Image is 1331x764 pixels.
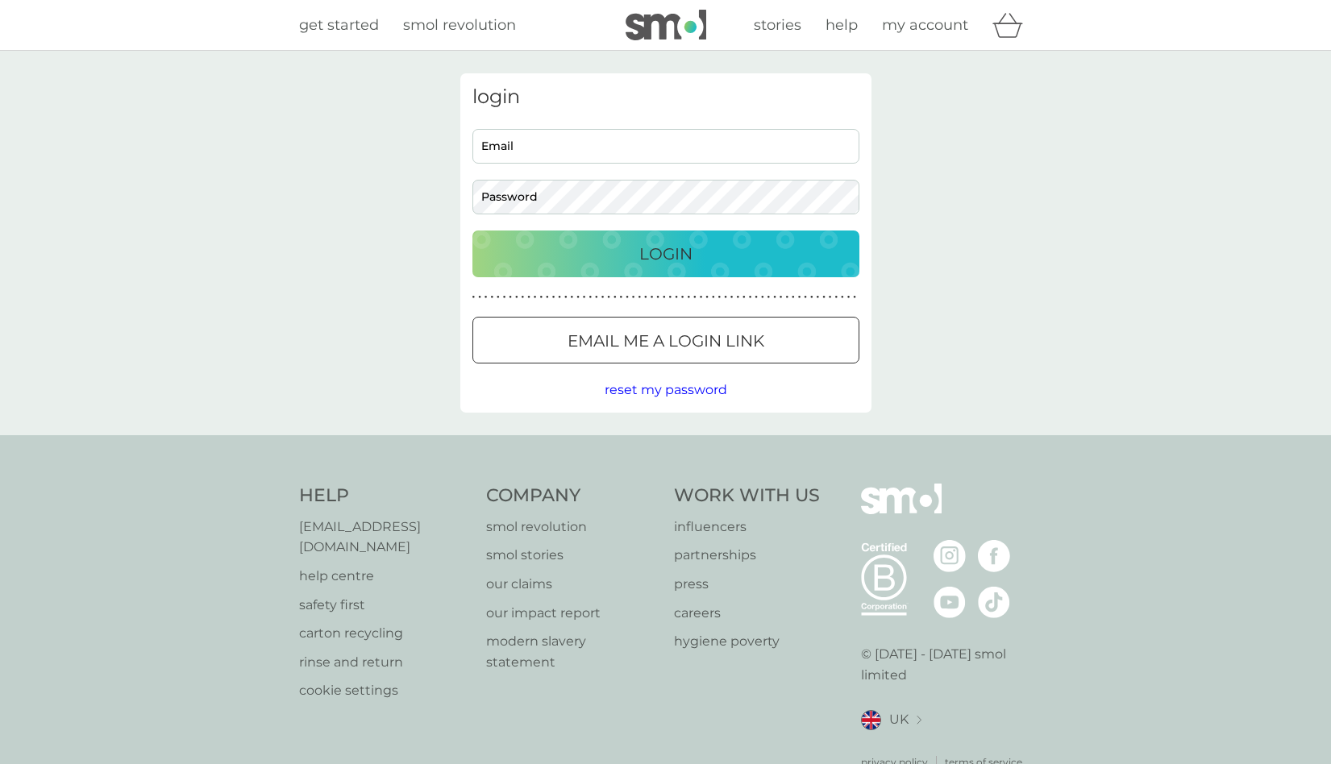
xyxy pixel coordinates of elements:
p: ● [490,293,493,301]
p: ● [718,293,722,301]
img: select a new location [917,716,921,725]
p: ● [503,293,506,301]
p: ● [853,293,856,301]
p: ● [755,293,758,301]
p: ● [773,293,776,301]
span: help [826,16,858,34]
span: UK [889,709,909,730]
p: ● [761,293,764,301]
p: ● [632,293,635,301]
p: ● [712,293,715,301]
p: ● [522,293,525,301]
p: ● [656,293,659,301]
p: ● [810,293,813,301]
p: ● [663,293,666,301]
span: reset my password [605,382,727,397]
button: Login [472,230,859,277]
p: smol revolution [486,517,658,538]
a: rinse and return [299,652,471,673]
p: ● [546,293,549,301]
p: ● [693,293,697,301]
span: get started [299,16,379,34]
a: get started [299,14,379,37]
a: careers [674,603,820,624]
p: ● [552,293,555,301]
p: ● [607,293,610,301]
div: basket [992,9,1033,41]
p: ● [515,293,518,301]
h4: Help [299,484,471,509]
img: visit the smol Facebook page [978,540,1010,572]
p: ● [558,293,561,301]
img: visit the smol Tiktok page [978,586,1010,618]
a: cookie settings [299,680,471,701]
p: ● [675,293,678,301]
p: ● [730,293,734,301]
p: ● [742,293,746,301]
p: ● [705,293,709,301]
p: carton recycling [299,623,471,644]
a: safety first [299,595,471,616]
p: ● [583,293,586,301]
p: ● [767,293,771,301]
p: ● [534,293,537,301]
p: ● [804,293,807,301]
span: stories [754,16,801,34]
p: ● [614,293,617,301]
a: hygiene poverty [674,631,820,652]
p: ● [472,293,476,301]
p: ● [829,293,832,301]
a: help [826,14,858,37]
p: ● [687,293,690,301]
a: smol revolution [403,14,516,37]
a: our impact report [486,603,658,624]
img: visit the smol Youtube page [934,586,966,618]
a: press [674,574,820,595]
p: ● [539,293,543,301]
h4: Company [486,484,658,509]
a: modern slavery statement [486,631,658,672]
p: ● [601,293,605,301]
p: ● [620,293,623,301]
p: ● [841,293,844,301]
h4: Work With Us [674,484,820,509]
p: ● [478,293,481,301]
span: smol revolution [403,16,516,34]
p: ● [638,293,641,301]
img: UK flag [861,710,881,730]
a: [EMAIL_ADDRESS][DOMAIN_NAME] [299,517,471,558]
a: our claims [486,574,658,595]
p: ● [847,293,851,301]
img: smol [861,484,942,538]
p: ● [571,293,574,301]
a: partnerships [674,545,820,566]
p: ● [798,293,801,301]
p: ● [509,293,512,301]
p: ● [626,293,629,301]
h3: login [472,85,859,109]
a: influencers [674,517,820,538]
p: ● [589,293,592,301]
a: stories [754,14,801,37]
p: Login [639,241,693,267]
p: ● [576,293,580,301]
a: smol stories [486,545,658,566]
p: help centre [299,566,471,587]
p: ● [681,293,684,301]
p: ● [497,293,500,301]
p: ● [822,293,826,301]
p: ● [651,293,654,301]
span: my account [882,16,968,34]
